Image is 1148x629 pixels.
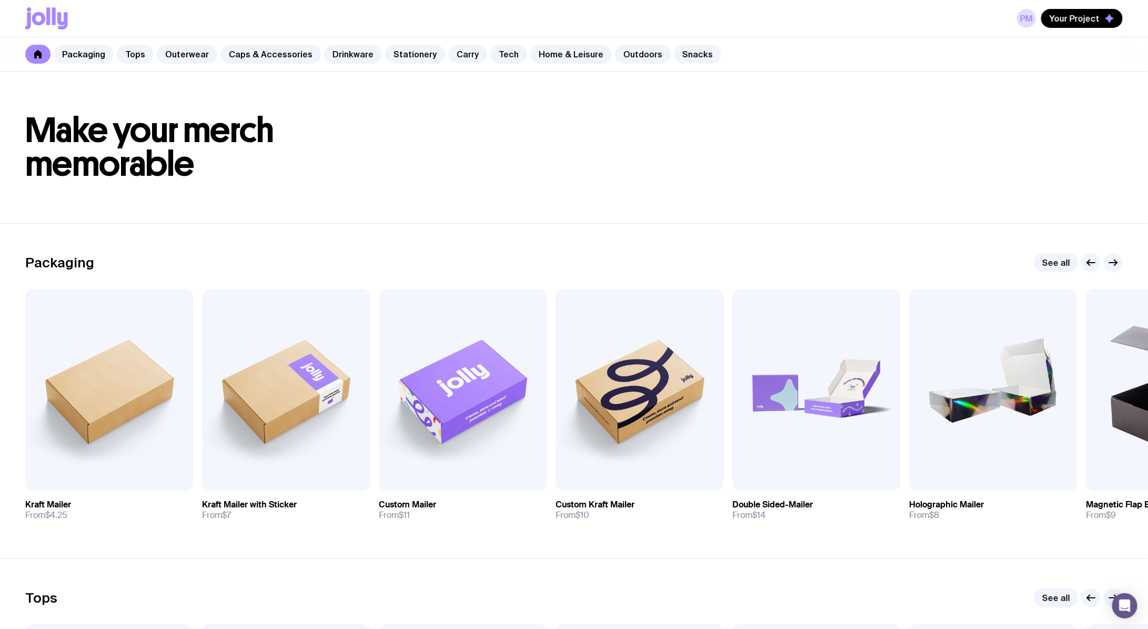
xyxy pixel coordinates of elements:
a: Snacks [674,45,721,64]
a: Kraft Mailer with StickerFrom$7 [202,491,370,529]
span: $7 [222,510,231,521]
span: From [1086,510,1116,521]
span: $14 [752,510,766,521]
span: Make your merch memorable [25,109,274,185]
a: Outerwear [157,45,217,64]
a: Custom MailerFrom$11 [379,491,547,529]
span: $11 [399,510,410,521]
span: From [25,510,67,521]
h2: Packaging [25,255,94,271]
h3: Custom Kraft Mailer [556,500,635,510]
h3: Kraft Mailer with Sticker [202,500,297,510]
button: Your Project [1041,9,1123,28]
span: Your Project [1050,13,1100,24]
a: Home & Leisure [530,45,612,64]
span: $9 [1106,510,1116,521]
span: From [202,510,231,521]
a: Stationery [385,45,445,64]
span: From [556,510,589,521]
div: Open Intercom Messenger [1112,593,1137,618]
a: Tech [490,45,527,64]
a: Carry [448,45,487,64]
h2: Tops [25,590,57,606]
h3: Custom Mailer [379,500,436,510]
a: See all [1034,588,1079,607]
h3: Kraft Mailer [25,500,71,510]
a: Drinkware [324,45,382,64]
a: Caps & Accessories [220,45,321,64]
a: Tops [117,45,154,64]
span: $8 [929,510,939,521]
h3: Holographic Mailer [909,500,984,510]
span: $4.25 [45,510,67,521]
a: Holographic MailerFrom$8 [909,491,1077,529]
a: PM [1017,9,1036,28]
span: From [909,510,939,521]
h3: Double Sided-Mailer [732,500,813,510]
a: Packaging [54,45,114,64]
a: Kraft MailerFrom$4.25 [25,491,194,529]
span: From [379,510,410,521]
a: Outdoors [615,45,671,64]
a: Custom Kraft MailerFrom$10 [556,491,724,529]
a: See all [1034,253,1079,272]
span: From [732,510,766,521]
span: $10 [576,510,589,521]
a: Double Sided-MailerFrom$14 [732,491,901,529]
